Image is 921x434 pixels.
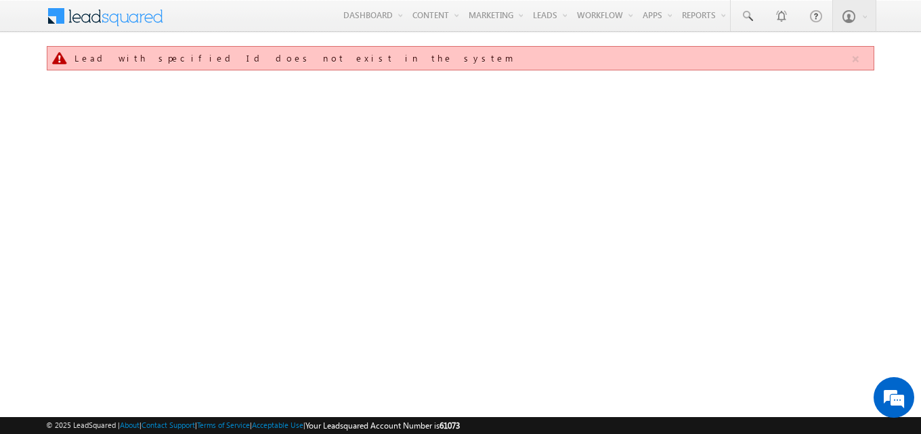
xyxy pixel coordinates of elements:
span: © 2025 LeadSquared | | | | | [46,419,460,432]
a: Contact Support [142,420,195,429]
div: Lead with specified Id does not exist in the system [74,52,850,64]
span: Your Leadsquared Account Number is [305,420,460,431]
span: 61073 [440,420,460,431]
a: Acceptable Use [252,420,303,429]
a: About [120,420,140,429]
a: Terms of Service [197,420,250,429]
